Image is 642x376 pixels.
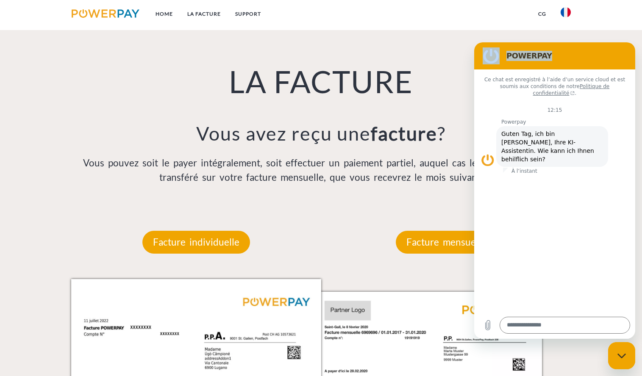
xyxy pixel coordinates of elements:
[371,122,437,145] b: facture
[474,42,635,339] iframe: Fenêtre de messagerie
[71,122,571,145] h3: Vous avez reçu une ?
[531,6,553,22] a: CG
[72,9,140,18] img: logo-powerpay.svg
[148,6,180,22] a: Home
[396,231,497,254] p: Facture mensuelle
[608,342,635,369] iframe: Bouton de lancement de la fenêtre de messagerie, conversation en cours
[71,62,571,100] h1: LA FACTURE
[561,7,571,17] img: fr
[71,156,571,185] p: Vous pouvez soit le payer intégralement, soit effectuer un paiement partiel, auquel cas le solde ...
[228,6,268,22] a: Support
[180,6,228,22] a: LA FACTURE
[142,231,250,254] p: Facture individuelle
